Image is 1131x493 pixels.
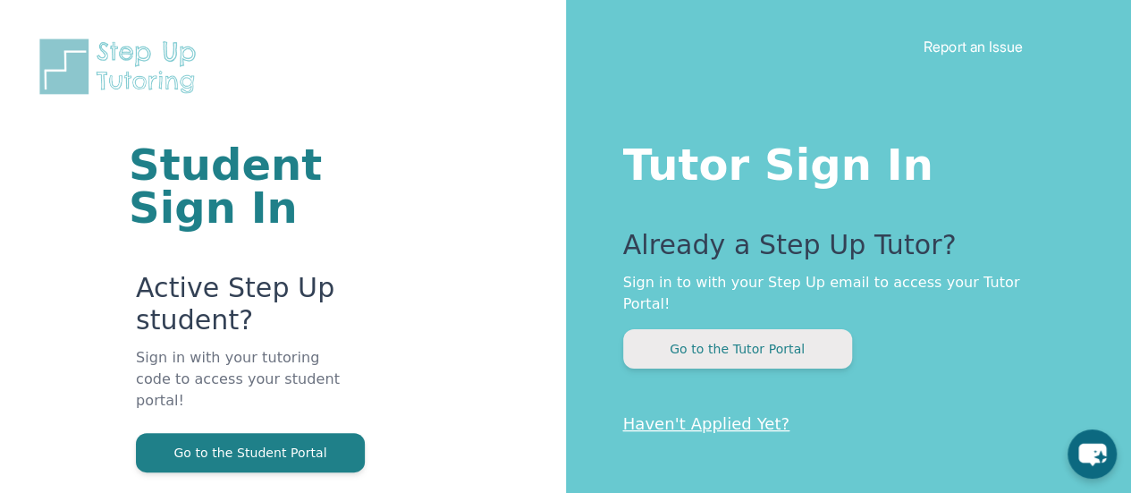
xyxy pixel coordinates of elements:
[623,136,1060,186] h1: Tutor Sign In
[136,433,365,472] button: Go to the Student Portal
[623,340,852,357] a: Go to the Tutor Portal
[36,36,207,98] img: Step Up Tutoring horizontal logo
[623,329,852,369] button: Go to the Tutor Portal
[136,444,365,461] a: Go to the Student Portal
[623,414,790,433] a: Haven't Applied Yet?
[1068,429,1117,479] button: chat-button
[136,272,351,347] p: Active Step Up student?
[623,272,1060,315] p: Sign in to with your Step Up email to access your Tutor Portal!
[129,143,351,229] h1: Student Sign In
[623,229,1060,272] p: Already a Step Up Tutor?
[136,347,351,433] p: Sign in with your tutoring code to access your student portal!
[924,38,1023,55] a: Report an Issue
